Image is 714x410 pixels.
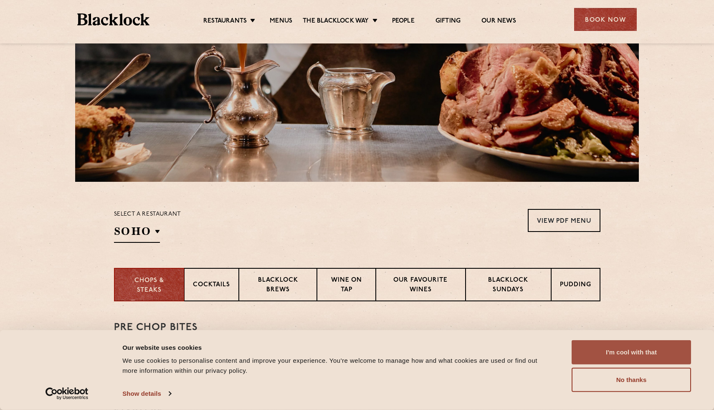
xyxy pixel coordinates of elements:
h2: SOHO [114,224,160,243]
a: Restaurants [203,17,247,26]
p: Wine on Tap [326,276,367,295]
div: We use cookies to personalise content and improve your experience. You're welcome to manage how a... [122,356,553,376]
p: Chops & Steaks [123,276,175,295]
a: Usercentrics Cookiebot - opens in a new window [30,387,104,400]
a: Our News [481,17,516,26]
a: Gifting [435,17,461,26]
p: Blacklock Sundays [474,276,542,295]
img: BL_Textured_Logo-footer-cropped.svg [77,13,149,25]
a: View PDF Menu [528,209,600,232]
h3: Pre Chop Bites [114,322,600,333]
p: Blacklock Brews [248,276,309,295]
div: Our website uses cookies [122,342,553,352]
a: The Blacklock Way [303,17,369,26]
button: No thanks [572,368,691,392]
a: Show details [122,387,171,400]
a: People [392,17,415,26]
div: Book Now [574,8,637,31]
p: Pudding [560,280,591,291]
p: Cocktails [193,280,230,291]
p: Select a restaurant [114,209,181,220]
p: Our favourite wines [385,276,457,295]
button: I'm cool with that [572,340,691,364]
a: Menus [270,17,292,26]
